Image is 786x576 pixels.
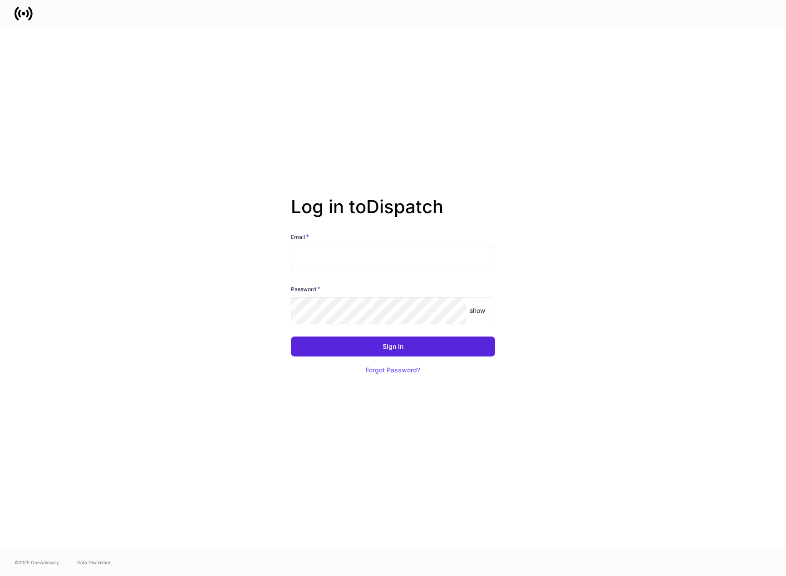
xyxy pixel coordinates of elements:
span: © 2025 OneAdvisory [15,559,59,566]
button: Sign In [291,337,495,356]
h2: Log in to Dispatch [291,196,495,232]
div: Forgot Password? [366,367,420,373]
div: Sign In [383,343,403,350]
p: show [470,306,485,315]
h6: Password [291,284,320,293]
button: Forgot Password? [354,360,432,380]
a: Data Disclaimer [77,559,111,566]
h6: Email [291,232,309,241]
